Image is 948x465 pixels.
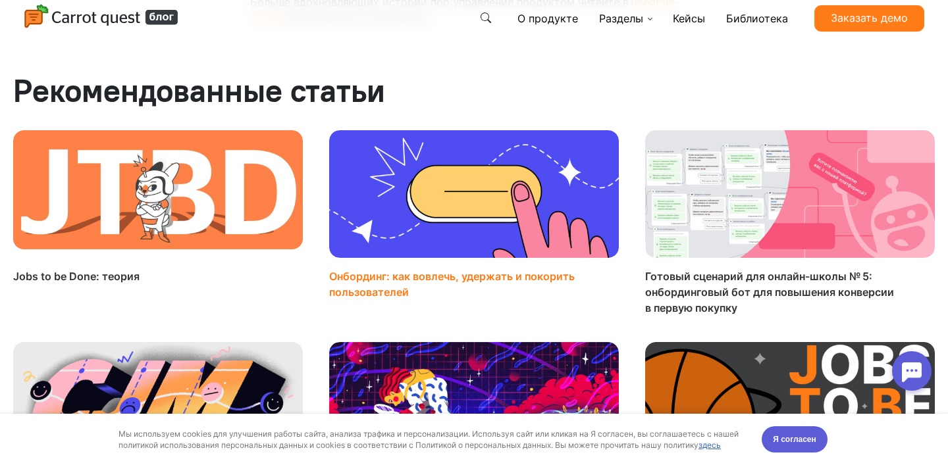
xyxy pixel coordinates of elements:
button: Я согласен [762,12,828,39]
img: Готовый сценарий для онлайн-школы № 5: онбординговый бот для повышения конверсии в первую покупку [645,130,935,258]
img: Carrot quest [24,4,179,30]
a: Готовый сценарий для онлайн-школы № 5: онбординговый бот для повышения конверсии в первую покупку [645,270,894,314]
a: Разделы [594,5,657,32]
a: Заказать демо [814,5,924,32]
a: Библиотека [721,5,793,32]
div: Мы используем cookies для улучшения работы сайта, анализа трафика и персонализации. Используя сай... [118,14,747,37]
a: Онбординг: как вовлечь, удержать и покорить пользователей [329,270,575,299]
div: Рекомендованные статьи [13,72,935,109]
a: Jobs to be Done: теория [13,130,303,258]
a: О продукте [512,5,583,32]
a: Кейсы [668,5,710,32]
a: Jobs to be Done: теория [13,270,140,283]
img: Онбординг: как вовлечь, удержать и покорить пользователей [329,130,619,258]
span: Я согласен [773,19,816,32]
a: здесь [698,26,721,36]
img: Jobs to be Done: теория [13,130,303,249]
